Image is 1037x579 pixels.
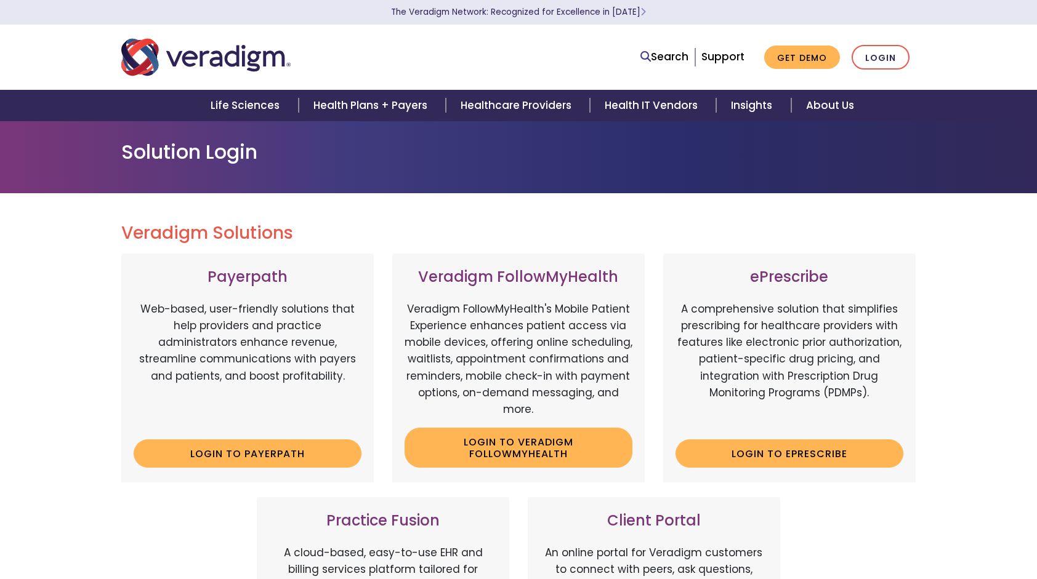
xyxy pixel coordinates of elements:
[391,6,646,18] a: The Veradigm Network: Recognized for Excellence in [DATE]Learn More
[791,90,869,121] a: About Us
[716,90,791,121] a: Insights
[446,90,590,121] a: Healthcare Providers
[852,45,910,70] a: Login
[121,140,916,164] h1: Solution Login
[676,439,903,468] a: Login to ePrescribe
[701,49,744,64] a: Support
[676,301,903,430] p: A comprehensive solution that simplifies prescribing for healthcare providers with features like ...
[676,268,903,286] h3: ePrescribe
[121,37,291,78] img: Veradigm logo
[196,90,298,121] a: Life Sciences
[640,49,688,65] a: Search
[540,512,768,530] h3: Client Portal
[269,512,497,530] h3: Practice Fusion
[405,301,632,418] p: Veradigm FollowMyHealth's Mobile Patient Experience enhances patient access via mobile devices, o...
[134,268,361,286] h3: Payerpath
[299,90,446,121] a: Health Plans + Payers
[121,223,916,244] h2: Veradigm Solutions
[764,46,840,70] a: Get Demo
[134,439,361,468] a: Login to Payerpath
[134,301,361,430] p: Web-based, user-friendly solutions that help providers and practice administrators enhance revenu...
[405,428,632,468] a: Login to Veradigm FollowMyHealth
[405,268,632,286] h3: Veradigm FollowMyHealth
[640,6,646,18] span: Learn More
[590,90,716,121] a: Health IT Vendors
